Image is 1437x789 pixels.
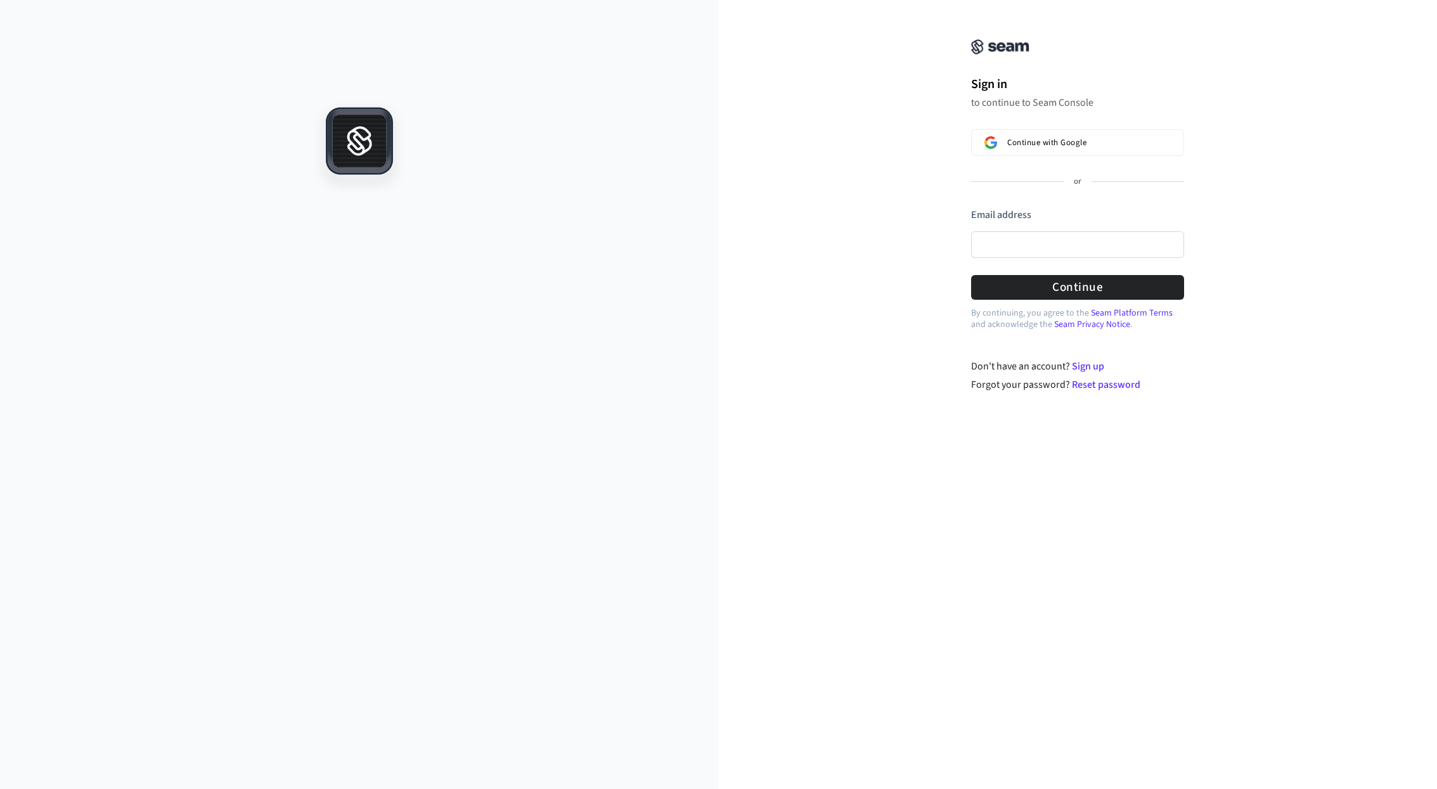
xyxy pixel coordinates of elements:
[971,96,1184,109] p: to continue to Seam Console
[971,359,1185,374] div: Don't have an account?
[971,307,1184,330] p: By continuing, you agree to the and acknowledge the .
[984,136,997,149] img: Sign in with Google
[971,208,1031,222] label: Email address
[1091,307,1173,319] a: Seam Platform Terms
[971,275,1184,300] button: Continue
[971,75,1184,94] h1: Sign in
[971,129,1184,156] button: Sign in with GoogleContinue with Google
[1054,318,1130,331] a: Seam Privacy Notice
[1074,176,1081,188] p: or
[971,39,1029,55] img: Seam Console
[1072,378,1140,392] a: Reset password
[1007,138,1086,148] span: Continue with Google
[971,377,1185,392] div: Forgot your password?
[1072,359,1104,373] a: Sign up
